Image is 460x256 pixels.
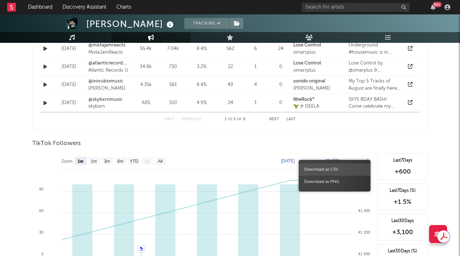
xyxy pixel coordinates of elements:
[52,99,85,107] div: [DATE]
[61,159,73,164] text: Zoom
[293,79,325,84] strong: sonido original
[32,139,81,148] span: TikTok Followers
[293,60,321,74] a: Lose Controlomarrplus
[145,159,149,164] text: 1y
[88,85,128,92] div: [PERSON_NAME]
[314,158,318,163] text: →
[132,63,160,71] div: 14.8k
[132,45,160,53] div: 55.4k
[349,42,400,56] div: Underground #housemusic is in great health with tracks like this new one from @omarplus & @prodby...
[293,97,314,102] strong: fêteRock*
[243,99,268,107] div: 1
[164,81,182,89] div: 561
[293,96,319,110] a: fêteRock*🦖 & DEELA
[299,163,371,176] span: Download as CSV
[215,115,255,124] div: 1 5 6
[164,117,175,121] button: First
[381,228,424,237] div: +3,100
[185,99,218,107] div: 4.9 %
[433,2,442,7] div: 99 +
[184,18,229,29] button: Tracking
[358,208,370,213] text: 41 400
[88,60,128,67] a: @atlanticrecordsuk
[140,246,143,251] a: ✎
[358,230,370,234] text: 41 200
[381,157,424,164] div: Last 7 Days
[132,81,160,89] div: 4.35k
[326,158,340,163] text: [DATE]
[88,49,128,56] div: MistaJamReacts
[185,63,218,71] div: 3.2 %
[293,43,321,48] strong: Lose Control
[52,81,85,89] div: [DATE]
[293,42,321,56] a: Lose Controlomarrplus
[164,45,182,53] div: 7.04k
[293,85,330,92] div: [PERSON_NAME]
[293,67,321,74] div: omarrplus
[130,159,138,164] text: YTD
[78,159,84,164] text: 1w
[39,230,43,234] text: 30
[381,167,424,176] div: +600
[164,99,182,107] div: 510
[381,248,424,255] div: Last 30 Days (%)
[349,96,400,110] div: SKYS BDAY BASH! Come celebrate my bday with me [DATE] at @thetonofbrix! Sounds from @tebi_ tv @ki...
[381,218,424,224] div: Last 30 Days
[381,188,424,194] div: Last 7 Days (%)
[272,45,290,53] div: 24
[272,63,290,71] div: 0
[88,42,128,49] a: @mistajamreacts
[91,159,97,164] text: 1m
[221,45,239,53] div: 562
[158,159,162,164] text: All
[185,45,218,53] div: 8.4 %
[52,45,85,53] div: [DATE]
[286,117,296,121] button: Last
[349,60,400,74] div: Lose Control by @omarplus & @prodbybullettooth is out to takeover your weekend ➕➕
[293,49,321,56] div: omarrplus
[299,176,371,188] span: Download as PNG
[243,81,268,89] div: 4
[88,78,128,85] a: @ivorubiomusic
[381,198,424,206] div: +1.5 %
[281,158,295,163] text: [DATE]
[269,117,279,121] button: Next
[237,118,241,121] span: of
[221,81,239,89] div: 49
[272,81,290,89] div: 0
[358,252,370,256] text: 41 000
[349,78,400,92] div: My Top 5 Tracks of August are finally here! This month was full of bangers that inspired me a lot...
[185,81,218,89] div: 9.4 %
[52,63,85,71] div: [DATE]
[182,117,201,121] button: Previous
[88,67,128,74] div: Atlantic Records UK
[302,3,410,12] input: Search for artists
[86,18,175,30] div: [PERSON_NAME]
[293,78,330,92] a: sonido original[PERSON_NAME]
[88,103,128,110] div: skybxrn
[88,96,128,103] a: @skybxrnmusic
[431,4,436,10] button: 99+
[164,63,182,71] div: 730
[104,159,110,164] text: 3m
[221,63,239,71] div: 22
[243,45,268,53] div: 6
[293,61,321,66] strong: Lose Control
[228,118,232,121] span: to
[118,159,124,164] text: 6m
[293,103,319,110] div: 🦖 & DEELA
[221,99,239,107] div: 24
[272,99,290,107] div: 0
[41,252,43,256] text: 0
[39,187,43,191] text: 90
[39,208,43,213] text: 60
[243,63,268,71] div: 1
[132,99,160,107] div: 685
